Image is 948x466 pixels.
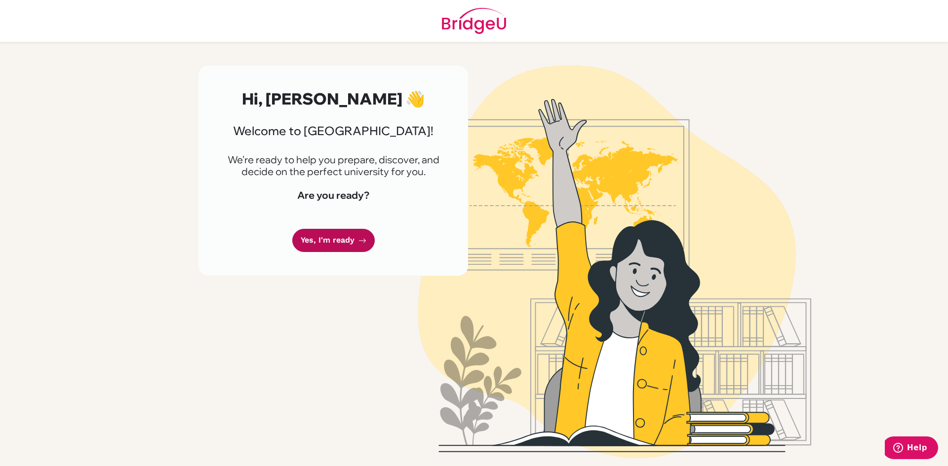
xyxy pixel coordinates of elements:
[222,89,444,108] h2: Hi, [PERSON_NAME] 👋
[222,154,444,178] p: We're ready to help you prepare, discover, and decide on the perfect university for you.
[292,229,375,252] a: Yes, I'm ready
[222,189,444,201] h4: Are you ready?
[885,436,938,461] iframe: Opens a widget where you can find more information
[222,124,444,138] h3: Welcome to [GEOGRAPHIC_DATA]!
[333,66,896,458] img: Welcome to Bridge U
